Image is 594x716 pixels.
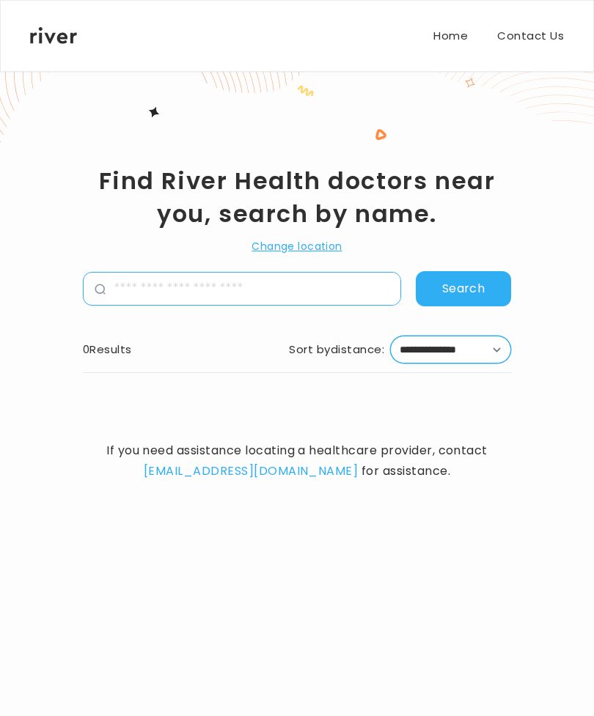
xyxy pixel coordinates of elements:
[106,273,400,305] input: name
[497,26,564,46] a: Contact Us
[83,339,132,360] div: 0 Results
[83,164,511,230] h1: Find River Health doctors near you, search by name.
[83,440,511,481] span: If you need assistance locating a healthcare provider, contact for assistance.
[144,462,358,479] a: [EMAIL_ADDRESS][DOMAIN_NAME]
[433,26,468,46] a: Home
[289,339,384,360] div: Sort by :
[252,237,342,255] button: Change location
[331,339,382,360] span: distance
[416,271,511,306] button: Search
